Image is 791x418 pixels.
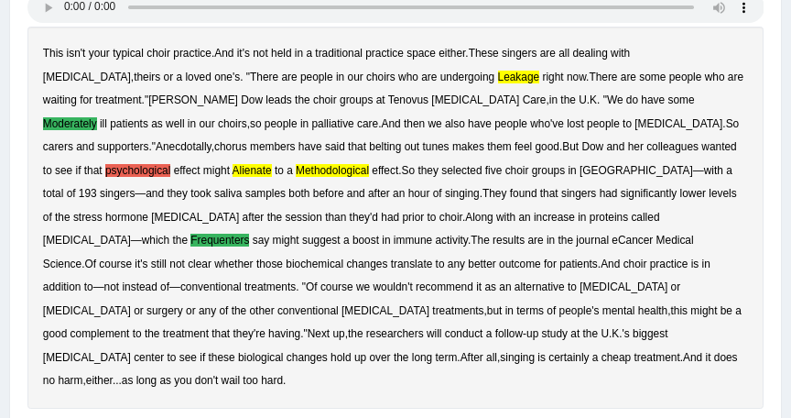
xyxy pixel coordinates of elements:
[146,47,170,60] b: choir
[265,93,291,106] b: leads
[325,140,345,153] b: said
[510,187,537,200] b: found
[601,258,620,270] b: And
[186,304,196,317] b: or
[376,93,385,106] b: at
[547,234,555,247] b: in
[67,187,76,200] b: of
[482,187,506,200] b: They
[340,93,373,106] b: groups
[558,47,569,60] b: all
[398,71,418,83] b: who
[135,258,147,270] b: it's
[67,47,86,60] b: isn't
[70,327,130,340] b: complement
[373,280,412,293] b: wouldn't
[583,327,599,340] b: the
[427,327,442,340] b: will
[99,258,132,270] b: course
[308,327,330,340] b: Next
[701,140,736,153] b: wanted
[43,304,131,317] b: [MEDICAL_DATA]
[560,93,576,106] b: the
[346,258,387,270] b: changes
[558,234,573,247] b: the
[348,140,366,153] b: that
[440,71,495,83] b: undergoing
[476,280,482,293] b: it
[271,47,291,60] b: held
[295,47,303,60] b: in
[214,140,247,153] b: chorus
[527,234,543,247] b: are
[302,234,341,247] b: suggest
[402,211,424,224] b: prior
[43,140,73,153] b: carers
[431,93,519,106] b: [MEDICAL_DATA]
[561,187,596,200] b: singers
[417,164,438,177] b: they
[84,258,96,270] b: Of
[578,211,586,224] b: in
[621,187,677,200] b: significantly
[245,187,286,200] b: samples
[631,211,659,224] b: called
[382,234,390,247] b: in
[515,280,565,293] b: alternative
[306,280,318,293] b: Of
[626,93,638,106] b: do
[311,117,353,130] b: palliative
[369,140,401,153] b: belting
[169,258,185,270] b: not
[404,117,425,130] b: then
[721,304,732,317] b: be
[110,117,148,130] b: patients
[441,164,482,177] b: selected
[300,71,333,83] b: people
[218,117,247,130] b: choirs
[84,280,93,293] b: to
[368,187,390,200] b: after
[145,327,160,340] b: the
[151,211,239,224] b: [MEDICAL_DATA]
[634,117,722,130] b: [MEDICAL_DATA]
[391,258,433,270] b: translate
[590,211,628,224] b: proteins
[549,93,558,106] b: in
[650,258,688,270] b: practice
[406,47,436,60] b: space
[623,327,630,340] b: 's
[43,327,67,340] b: good
[388,93,428,106] b: Tenovus
[134,304,144,317] b: or
[188,258,211,270] b: clear
[43,187,63,200] b: total
[432,304,483,317] b: treatments
[265,117,298,130] b: people
[199,304,216,317] b: any
[499,258,541,270] b: outcome
[211,327,230,340] b: that
[79,187,97,200] b: 193
[612,234,653,247] b: eCancer
[496,211,515,224] b: with
[199,117,214,130] b: our
[559,258,598,270] b: patients
[43,211,52,224] b: of
[268,327,300,340] b: having
[313,187,344,200] b: before
[100,187,135,200] b: singers
[43,351,131,364] b: [MEDICAL_DATA]
[484,280,496,293] b: as
[428,117,441,130] b: we
[572,47,607,60] b: dealing
[352,234,379,247] b: boost
[690,304,717,317] b: might
[532,164,565,177] b: groups
[445,327,483,340] b: conduct
[76,164,81,177] b: if
[238,351,284,364] b: biological
[214,71,240,83] b: one's
[502,47,536,60] b: singers
[179,351,197,364] b: see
